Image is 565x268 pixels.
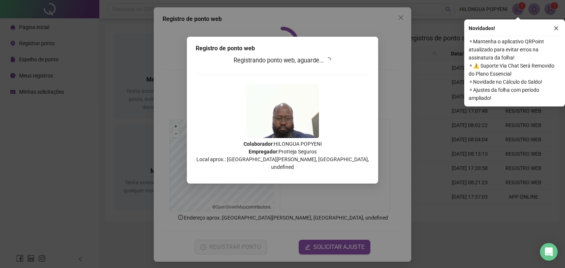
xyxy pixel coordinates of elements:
span: ⚬ Ajustes da folha com período ampliado! [469,86,561,102]
span: ⚬ Novidade no Cálculo do Saldo! [469,78,561,86]
span: Novidades ! [469,24,495,32]
p: : HILONGUA POPYENI : Protteja Seguros Local aprox.: [GEOGRAPHIC_DATA][PERSON_NAME], [GEOGRAPHIC_D... [196,140,369,171]
span: close [554,26,559,31]
h3: Registrando ponto web, aguarde... [196,56,369,65]
div: Open Intercom Messenger [540,243,558,261]
img: 2Q== [246,84,319,138]
span: ⚬ Mantenha o aplicativo QRPoint atualizado para evitar erros na assinatura da folha! [469,37,561,62]
strong: Empregador [249,149,277,155]
strong: Colaborador [244,141,273,147]
span: ⚬ ⚠️ Suporte Via Chat Será Removido do Plano Essencial [469,62,561,78]
div: Registro de ponto web [196,44,369,53]
span: loading [325,57,331,63]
